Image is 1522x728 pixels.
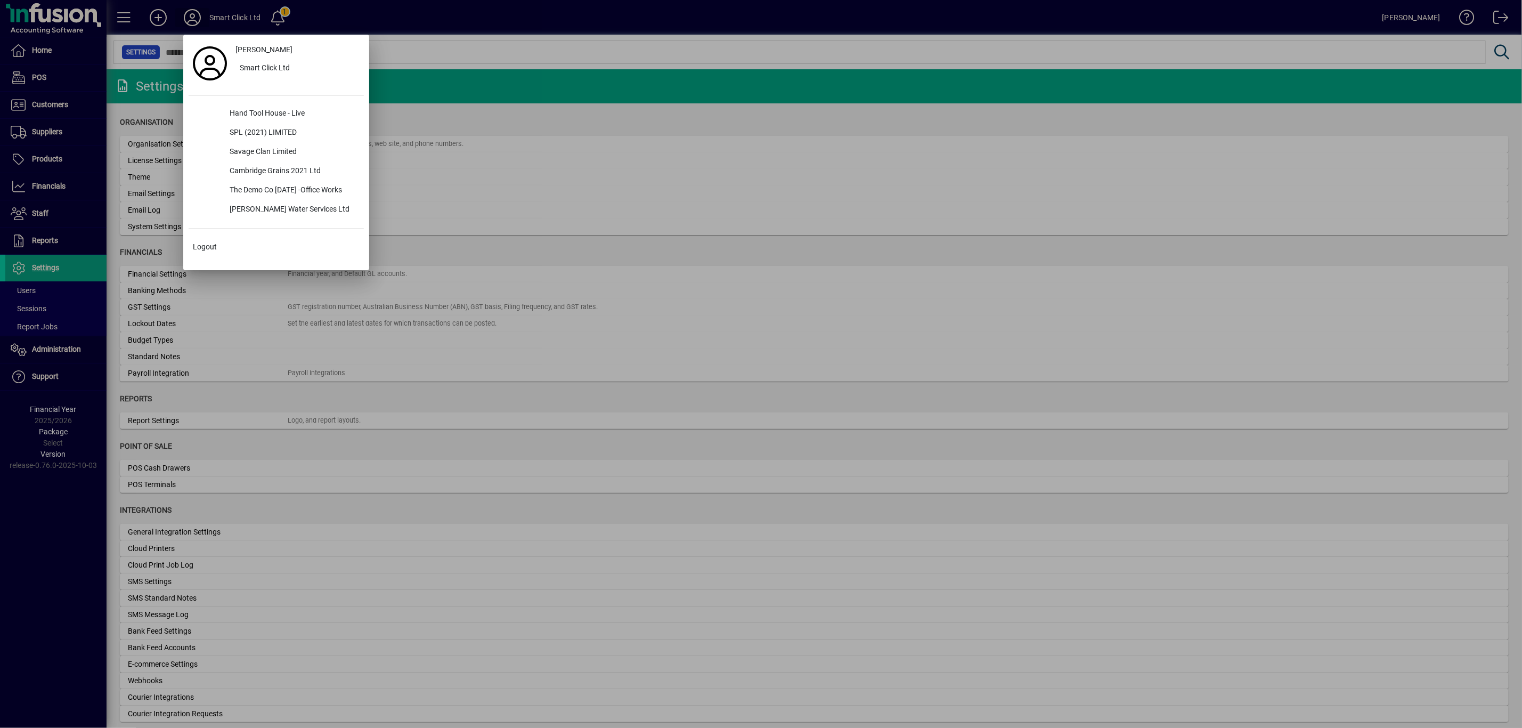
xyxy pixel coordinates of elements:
[221,104,364,124] div: Hand Tool House - Live
[189,143,364,162] button: Savage Clan Limited
[189,200,364,220] button: [PERSON_NAME] Water Services Ltd
[231,59,364,78] button: Smart Click Ltd
[189,181,364,200] button: The Demo Co [DATE] -Office Works
[221,181,364,200] div: The Demo Co [DATE] -Office Works
[221,124,364,143] div: SPL (2021) LIMITED
[221,143,364,162] div: Savage Clan Limited
[189,162,364,181] button: Cambridge Grains 2021 Ltd
[231,40,364,59] a: [PERSON_NAME]
[235,44,292,55] span: [PERSON_NAME]
[221,200,364,220] div: [PERSON_NAME] Water Services Ltd
[189,104,364,124] button: Hand Tool House - Live
[189,54,231,73] a: Profile
[221,162,364,181] div: Cambridge Grains 2021 Ltd
[189,237,364,256] button: Logout
[193,241,217,253] span: Logout
[189,124,364,143] button: SPL (2021) LIMITED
